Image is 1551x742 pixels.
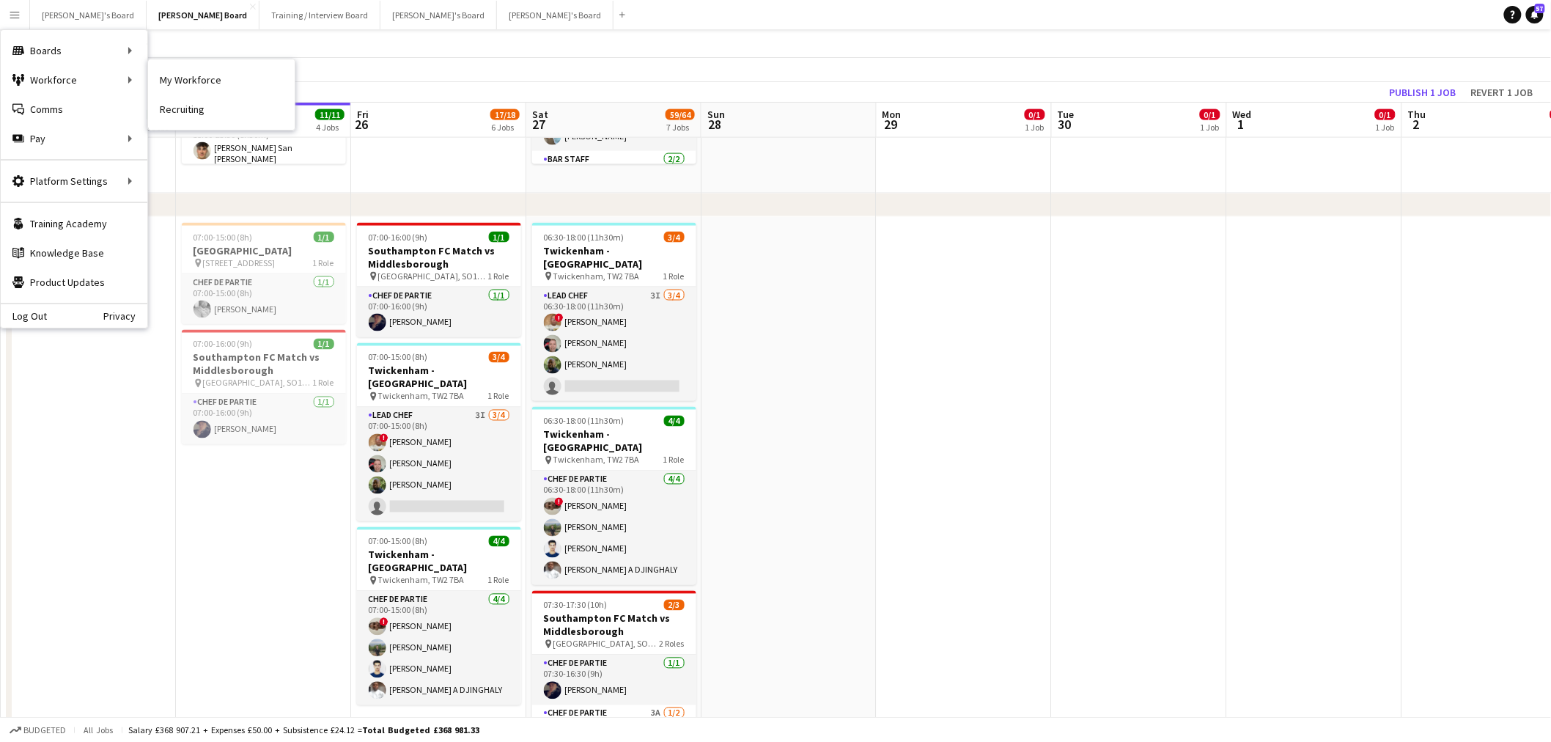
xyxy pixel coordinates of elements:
[544,232,625,243] span: 06:30-18:00 (11h30m)
[1201,122,1220,133] div: 1 Job
[1535,4,1545,13] span: 57
[182,244,346,257] h3: [GEOGRAPHIC_DATA]
[1025,109,1045,120] span: 0/1
[532,471,696,585] app-card-role: Chef de Partie4/406:30-18:00 (11h30m)![PERSON_NAME][PERSON_NAME][PERSON_NAME][PERSON_NAME] A DJIN...
[369,352,428,363] span: 07:00-15:00 (8h)
[81,724,116,735] span: All jobs
[357,408,521,521] app-card-role: Lead Chef3I3/407:00-15:00 (8h)![PERSON_NAME][PERSON_NAME][PERSON_NAME]
[666,109,695,120] span: 59/64
[378,575,465,586] span: Twickenham, TW2 7BA
[357,548,521,575] h3: Twickenham - [GEOGRAPHIC_DATA]
[664,232,685,243] span: 3/4
[378,391,465,402] span: Twickenham, TW2 7BA
[532,428,696,455] h3: Twickenham - [GEOGRAPHIC_DATA]
[380,1,497,29] button: [PERSON_NAME]'s Board
[491,122,519,133] div: 6 Jobs
[380,618,388,627] span: !
[883,108,902,121] span: Mon
[705,116,725,133] span: 28
[532,244,696,271] h3: Twickenham - [GEOGRAPHIC_DATA]
[664,416,685,427] span: 4/4
[1,95,147,124] a: Comms
[357,287,521,337] app-card-role: Chef de Partie1/107:00-16:00 (9h)[PERSON_NAME]
[555,498,564,507] span: !
[530,116,548,133] span: 27
[182,223,346,324] app-job-card: 07:00-15:00 (8h)1/1[GEOGRAPHIC_DATA] [STREET_ADDRESS]1 RoleChef de Partie1/107:00-15:00 (8h)[PERS...
[1406,116,1426,133] span: 2
[532,407,696,585] app-job-card: 06:30-18:00 (11h30m)4/4Twickenham - [GEOGRAPHIC_DATA] Twickenham, TW2 7BA1 RoleChef de Partie4/40...
[182,351,346,378] h3: Southampton FC Match vs Middlesborough
[1408,108,1426,121] span: Thu
[380,434,388,443] span: !
[357,223,521,337] app-job-card: 07:00-16:00 (9h)1/1Southampton FC Match vs Middlesborough [GEOGRAPHIC_DATA], SO14 5FP1 RoleChef d...
[357,364,521,391] h3: Twickenham - [GEOGRAPHIC_DATA]
[357,592,521,705] app-card-role: Chef de Partie4/407:00-15:00 (8h)![PERSON_NAME][PERSON_NAME][PERSON_NAME][PERSON_NAME] A DJINGHALY
[553,455,640,466] span: Twickenham, TW2 7BA
[315,109,345,120] span: 11/11
[489,232,509,243] span: 1/1
[357,244,521,271] h3: Southampton FC Match vs Middlesborough
[128,724,479,735] div: Salary £368 907.21 + Expenses £50.00 + Subsistence £24.12 =
[1,238,147,268] a: Knowledge Base
[182,394,346,444] app-card-role: Chef de Partie1/107:00-16:00 (9h)[PERSON_NAME]
[7,722,68,738] button: Budgeted
[148,95,295,124] a: Recruiting
[488,271,509,282] span: 1 Role
[553,271,640,282] span: Twickenham, TW2 7BA
[1,36,147,65] div: Boards
[357,108,369,121] span: Fri
[369,232,428,243] span: 07:00-16:00 (9h)
[532,612,696,639] h3: Southampton FC Match vs Middlesborough
[532,151,696,222] app-card-role: BAR STAFF2/2
[1376,122,1395,133] div: 1 Job
[313,378,334,389] span: 1 Role
[663,455,685,466] span: 1 Role
[147,1,259,29] button: [PERSON_NAME] Board
[1231,116,1252,133] span: 1
[1200,109,1220,120] span: 0/1
[23,725,66,735] span: Budgeted
[1056,116,1075,133] span: 30
[532,223,696,401] app-job-card: 06:30-18:00 (11h30m)3/4Twickenham - [GEOGRAPHIC_DATA] Twickenham, TW2 7BA1 RoleLead Chef3I3/406:3...
[1025,122,1045,133] div: 1 Job
[362,724,479,735] span: Total Budgeted £368 981.33
[664,600,685,611] span: 2/3
[357,527,521,705] div: 07:00-15:00 (8h)4/4Twickenham - [GEOGRAPHIC_DATA] Twickenham, TW2 7BA1 RoleChef de Partie4/407:00...
[1,166,147,196] div: Platform Settings
[489,352,509,363] span: 3/4
[316,122,344,133] div: 4 Jobs
[355,116,369,133] span: 26
[497,1,614,29] button: [PERSON_NAME]'s Board
[203,257,276,268] span: [STREET_ADDRESS]
[103,310,147,322] a: Privacy
[259,1,380,29] button: Training / Interview Board
[357,343,521,521] app-job-card: 07:00-15:00 (8h)3/4Twickenham - [GEOGRAPHIC_DATA] Twickenham, TW2 7BA1 RoleLead Chef3I3/407:00-15...
[663,271,685,282] span: 1 Role
[489,536,509,547] span: 4/4
[880,116,902,133] span: 29
[313,257,334,268] span: 1 Role
[182,330,346,444] div: 07:00-16:00 (9h)1/1Southampton FC Match vs Middlesborough [GEOGRAPHIC_DATA], SO14 5FP1 RoleChef d...
[194,339,253,350] span: 07:00-16:00 (9h)
[532,108,548,121] span: Sat
[1,209,147,238] a: Training Academy
[544,600,608,611] span: 07:30-17:30 (10h)
[1233,108,1252,121] span: Wed
[532,287,696,401] app-card-role: Lead Chef3I3/406:30-18:00 (11h30m)![PERSON_NAME][PERSON_NAME][PERSON_NAME]
[660,639,685,650] span: 2 Roles
[1526,6,1544,23] a: 57
[532,655,696,705] app-card-role: Chef de Partie1/107:30-16:30 (9h)[PERSON_NAME]
[369,536,428,547] span: 07:00-15:00 (8h)
[378,271,488,282] span: [GEOGRAPHIC_DATA], SO14 5FP
[1,268,147,297] a: Product Updates
[1,65,147,95] div: Workforce
[30,1,147,29] button: [PERSON_NAME]'s Board
[314,339,334,350] span: 1/1
[148,65,295,95] a: My Workforce
[194,232,253,243] span: 07:00-15:00 (8h)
